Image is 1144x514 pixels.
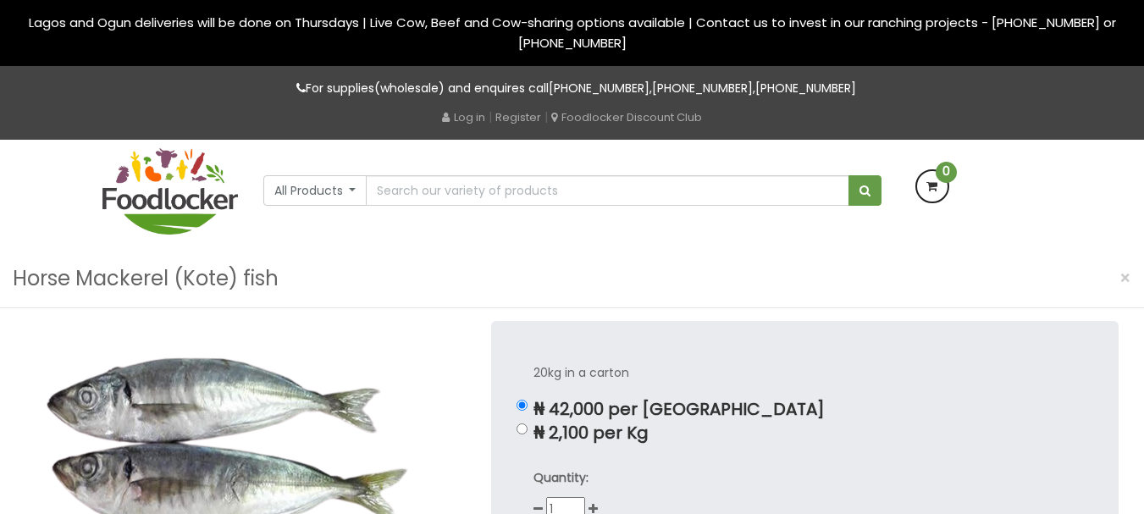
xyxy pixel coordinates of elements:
[549,80,649,97] a: [PHONE_NUMBER]
[102,148,238,235] img: FoodLocker
[517,400,528,411] input: ₦ 42,000 per [GEOGRAPHIC_DATA]
[551,109,702,125] a: Foodlocker Discount Club
[936,162,957,183] span: 0
[755,80,856,97] a: [PHONE_NUMBER]
[1111,261,1140,296] button: Close
[495,109,541,125] a: Register
[544,108,548,125] span: |
[102,79,1042,98] p: For supplies(wholesale) and enquires call , ,
[1119,266,1131,290] span: ×
[533,469,589,486] strong: Quantity:
[29,14,1116,52] span: Lagos and Ogun deliveries will be done on Thursdays | Live Cow, Beef and Cow-sharing options avai...
[489,108,492,125] span: |
[13,263,279,295] h3: Horse Mackerel (Kote) fish
[533,400,1076,419] p: ₦ 42,000 per [GEOGRAPHIC_DATA]
[263,175,368,206] button: All Products
[533,423,1076,443] p: ₦ 2,100 per Kg
[442,109,485,125] a: Log in
[366,175,848,206] input: Search our variety of products
[517,423,528,434] input: ₦ 2,100 per Kg
[533,363,1076,383] p: 20kg in a carton
[652,80,753,97] a: [PHONE_NUMBER]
